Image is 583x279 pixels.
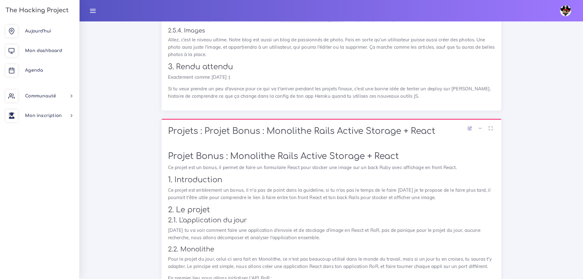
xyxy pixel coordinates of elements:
p: Allez, c'est le niveau ultime. Notre blog est aussi un blog de passionnés de photo. Fais en sorte... [168,36,495,58]
p: Ce projet est un bonus, il permet de faire un formulaire React pour stocker une image sur un back... [168,164,495,171]
h2: 1. Introduction [168,175,495,184]
h3: 2.2. Monolithe [168,246,495,253]
h2: 3. Rendu attendu [168,62,495,71]
span: Mon inscription [25,113,62,118]
span: Communauté [25,94,56,98]
h4: 2.5.4. Images [168,27,495,34]
p: Si tu veux prendre un peu d'avance pour ce qui va t'arriver pendant les projets finaux, c'est une... [168,85,495,100]
h1: Projets : Projet Bonus : Monolithe Rails Active Storage + React [168,126,495,137]
h3: 2.1. L'application du jour [168,217,495,224]
img: avatar [560,5,571,16]
h1: Projet Bonus : Monolithe Rails Active Storage + React [168,151,495,162]
code: /articles/3/comments.json [280,16,340,23]
p: Exactement comme [DATE] :) [168,74,495,81]
h2: 2. Le projet [168,205,495,214]
p: Ce projet est entièrement un bonus, il n'a pas de point dans la guideline, si tu n'as pas le temp... [168,187,495,201]
p: Pour le projet du jour, celui-ci sera fait en Monolithe, ce n'est pas beaucoup utilisé dans le mo... [168,255,495,270]
span: Mon dashboard [25,48,62,53]
span: Agenda [25,68,43,73]
h3: The Hacking Project [4,7,69,14]
span: Aujourd'hui [25,29,51,33]
p: [DATE] tu va voir comment faire une application d'envoie et de stockage d'image en React et RoR, ... [168,227,495,241]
